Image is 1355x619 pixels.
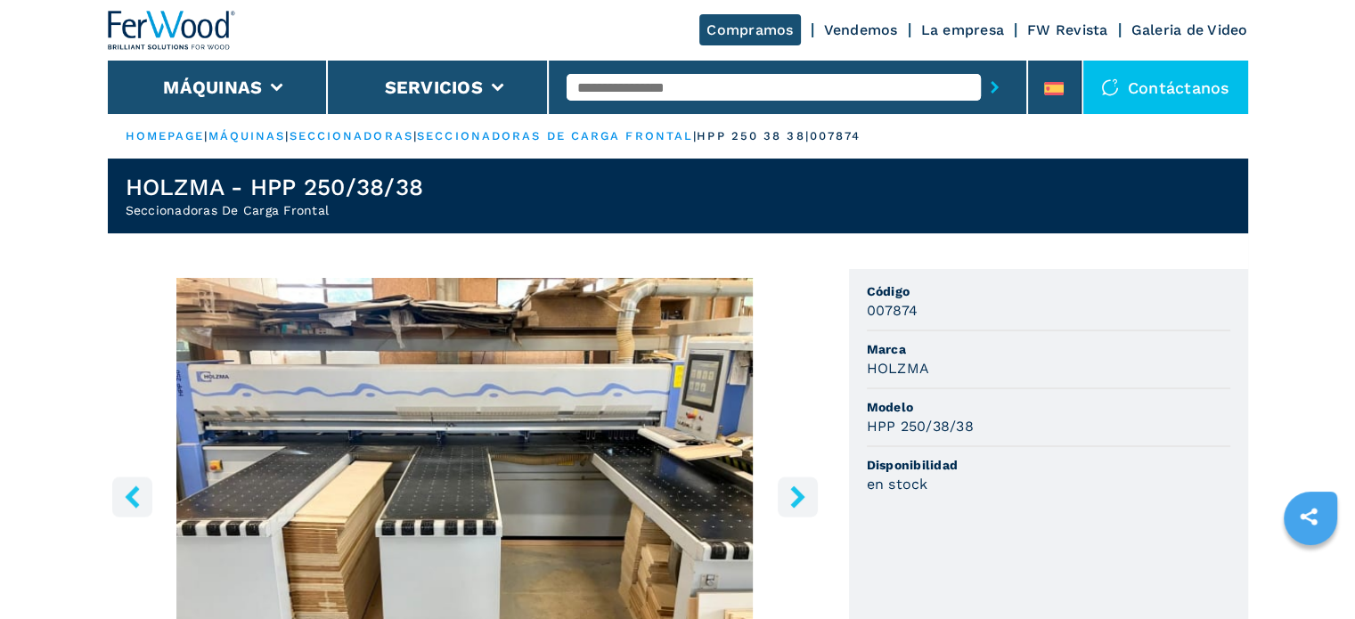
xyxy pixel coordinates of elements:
[208,129,286,143] a: máquinas
[1131,21,1248,38] a: Galeria de Video
[1286,494,1331,539] a: sharethis
[867,282,1230,300] span: Código
[1027,21,1108,38] a: FW Revista
[126,201,424,219] h2: Seccionadoras De Carga Frontal
[204,129,208,143] span: |
[417,129,693,143] a: seccionadoras de carga frontal
[1101,78,1119,96] img: Contáctanos
[921,21,1005,38] a: La empresa
[112,476,152,517] button: left-button
[285,129,289,143] span: |
[981,67,1008,108] button: submit-button
[1279,539,1342,606] iframe: Chat
[778,476,818,517] button: right-button
[867,456,1230,474] span: Disponibilidad
[693,129,697,143] span: |
[126,129,205,143] a: HOMEPAGE
[810,128,861,144] p: 007874
[290,129,413,143] a: seccionadoras
[126,173,424,201] h1: HOLZMA - HPP 250/38/38
[108,11,236,50] img: Ferwood
[699,14,800,45] a: Compramos
[413,129,417,143] span: |
[867,300,918,321] h3: 007874
[1083,61,1248,114] div: Contáctanos
[824,21,898,38] a: Vendemos
[867,358,930,379] h3: HOLZMA
[163,77,262,98] button: Máquinas
[697,128,809,144] p: hpp 250 38 38 |
[867,474,928,494] h3: en stock
[867,340,1230,358] span: Marca
[867,416,974,436] h3: HPP 250/38/38
[385,77,483,98] button: Servicios
[867,398,1230,416] span: Modelo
